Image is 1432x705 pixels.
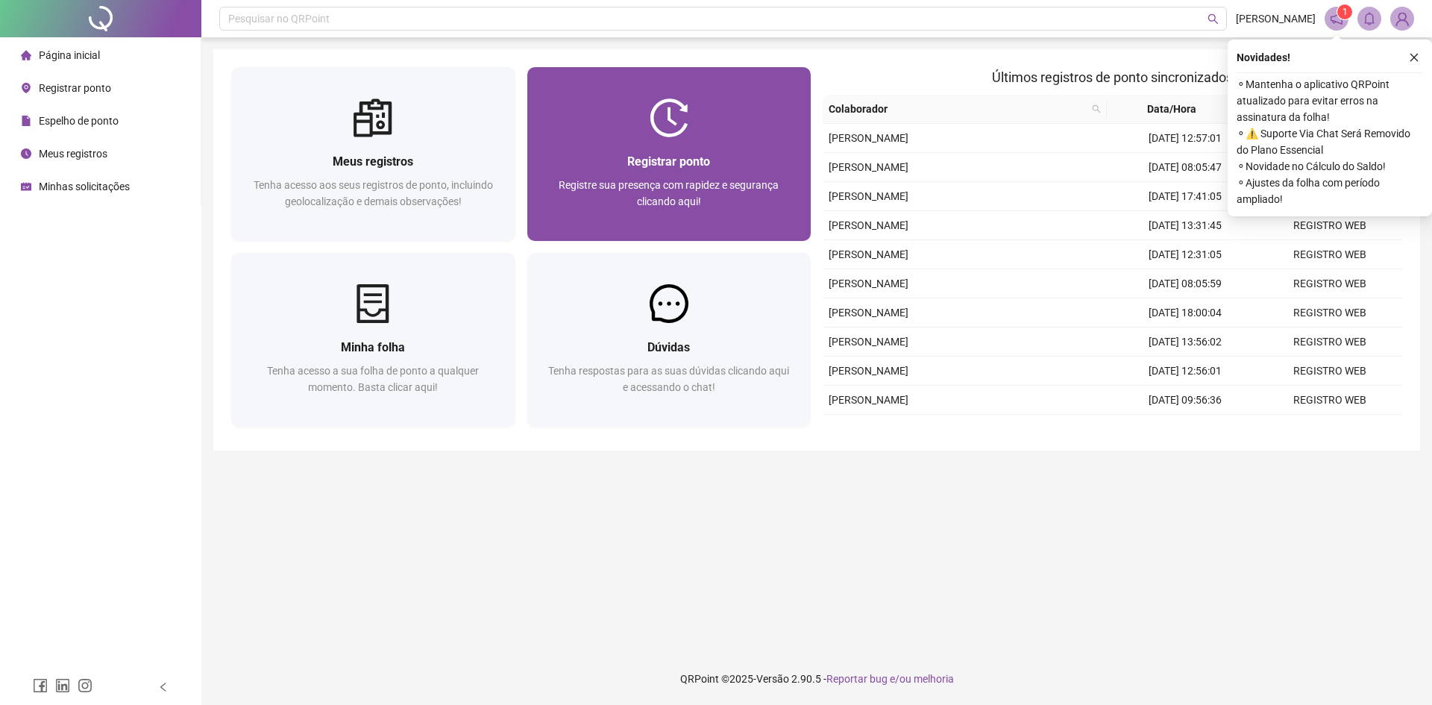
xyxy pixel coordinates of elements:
span: home [21,50,31,60]
span: [PERSON_NAME] [829,394,908,406]
td: [DATE] 08:52:24 [1113,415,1257,444]
span: Novidades ! [1237,49,1290,66]
span: left [158,682,169,692]
span: file [21,116,31,126]
span: notification [1330,12,1343,25]
td: [DATE] 09:56:36 [1113,386,1257,415]
span: Registrar ponto [627,154,710,169]
td: [DATE] 18:00:04 [1113,298,1257,328]
span: Tenha respostas para as suas dúvidas clicando aqui e acessando o chat! [548,365,789,393]
span: search [1208,13,1219,25]
span: bell [1363,12,1376,25]
span: [PERSON_NAME] [829,161,908,173]
span: ⚬ Novidade no Cálculo do Saldo! [1237,158,1423,175]
span: [PERSON_NAME] [829,307,908,319]
span: Espelho de ponto [39,115,119,127]
span: search [1092,104,1101,113]
span: search [1089,98,1104,120]
td: [DATE] 13:31:45 [1113,211,1257,240]
span: Versão [756,673,789,685]
span: Dúvidas [647,340,690,354]
td: REGISTRO WEB [1257,357,1402,386]
span: [PERSON_NAME] [829,219,908,231]
span: [PERSON_NAME] [829,336,908,348]
td: REGISTRO WEB [1257,269,1402,298]
span: [PERSON_NAME] [829,248,908,260]
span: Meus registros [39,148,107,160]
footer: QRPoint © 2025 - 2.90.5 - [201,653,1432,705]
span: [PERSON_NAME] [829,278,908,289]
span: linkedin [55,678,70,693]
span: ⚬ Mantenha o aplicativo QRPoint atualizado para evitar erros na assinatura da folha! [1237,76,1423,125]
span: Colaborador [829,101,1086,117]
span: clock-circle [21,148,31,159]
td: [DATE] 17:41:05 [1113,182,1257,211]
span: environment [21,83,31,93]
td: [DATE] 13:56:02 [1113,328,1257,357]
span: [PERSON_NAME] [829,365,908,377]
span: ⚬ Ajustes da folha com período ampliado! [1237,175,1423,207]
td: REGISTRO WEB [1257,240,1402,269]
td: REGISTRO WEB [1257,298,1402,328]
td: [DATE] 08:05:47 [1113,153,1257,182]
span: ⚬ ⚠️ Suporte Via Chat Será Removido do Plano Essencial [1237,125,1423,158]
span: Minhas solicitações [39,181,130,192]
span: Data/Hora [1113,101,1231,117]
span: Últimos registros de ponto sincronizados [992,69,1233,85]
td: [DATE] 08:05:59 [1113,269,1257,298]
span: schedule [21,181,31,192]
sup: 1 [1337,4,1352,19]
a: DúvidasTenha respostas para as suas dúvidas clicando aqui e acessando o chat! [527,253,811,427]
span: Tenha acesso aos seus registros de ponto, incluindo geolocalização e demais observações! [254,179,493,207]
span: [PERSON_NAME] [1236,10,1316,27]
td: REGISTRO WEB [1257,415,1402,444]
td: [DATE] 12:57:01 [1113,124,1257,153]
td: [DATE] 12:31:05 [1113,240,1257,269]
span: facebook [33,678,48,693]
th: Data/Hora [1107,95,1249,124]
span: Minha folha [341,340,405,354]
td: [DATE] 12:56:01 [1113,357,1257,386]
span: [PERSON_NAME] [829,132,908,144]
td: REGISTRO WEB [1257,328,1402,357]
a: Meus registrosTenha acesso aos seus registros de ponto, incluindo geolocalização e demais observa... [231,67,515,241]
span: Meus registros [333,154,413,169]
span: Registre sua presença com rapidez e segurança clicando aqui! [559,179,779,207]
a: Minha folhaTenha acesso a sua folha de ponto a qualquer momento. Basta clicar aqui! [231,253,515,427]
span: Tenha acesso a sua folha de ponto a qualquer momento. Basta clicar aqui! [267,365,479,393]
span: 1 [1342,7,1348,17]
td: REGISTRO WEB [1257,386,1402,415]
a: Registrar pontoRegistre sua presença com rapidez e segurança clicando aqui! [527,67,811,241]
img: 87287 [1391,7,1413,30]
span: [PERSON_NAME] [829,190,908,202]
span: instagram [78,678,92,693]
td: REGISTRO WEB [1257,211,1402,240]
span: Página inicial [39,49,100,61]
span: Reportar bug e/ou melhoria [826,673,954,685]
span: close [1409,52,1419,63]
span: Registrar ponto [39,82,111,94]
